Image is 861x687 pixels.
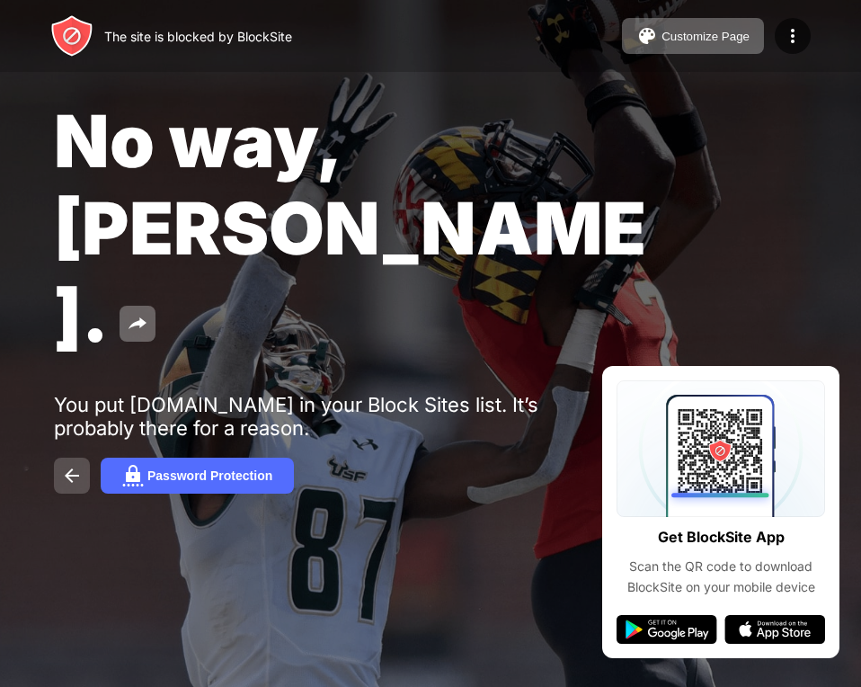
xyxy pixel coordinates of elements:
span: No way, [PERSON_NAME]. [54,97,646,359]
div: The site is blocked by BlockSite [104,29,292,44]
img: back.svg [61,465,83,486]
div: You put [DOMAIN_NAME] in your Block Sites list. It’s probably there for a reason. [54,393,609,440]
img: password.svg [122,465,144,486]
button: Customize Page [622,18,764,54]
div: Password Protection [147,468,272,483]
img: pallet.svg [636,25,658,47]
img: menu-icon.svg [782,25,803,47]
button: Password Protection [101,458,294,494]
img: app-store.svg [724,615,825,644]
img: google-play.svg [617,615,717,644]
div: Customize Page [661,30,750,43]
img: share.svg [127,313,148,335]
img: header-logo.svg [50,14,93,58]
